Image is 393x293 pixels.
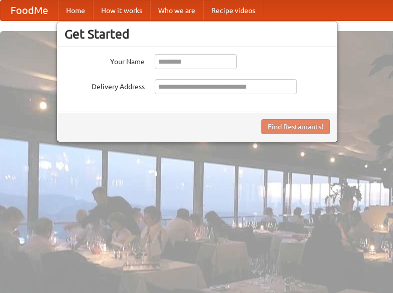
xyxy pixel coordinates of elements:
[65,54,145,67] label: Your Name
[1,1,58,21] a: FoodMe
[261,119,330,134] button: Find Restaurants!
[58,1,93,21] a: Home
[65,27,330,42] h3: Get Started
[150,1,203,21] a: Who we are
[65,79,145,92] label: Delivery Address
[203,1,263,21] a: Recipe videos
[93,1,150,21] a: How it works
